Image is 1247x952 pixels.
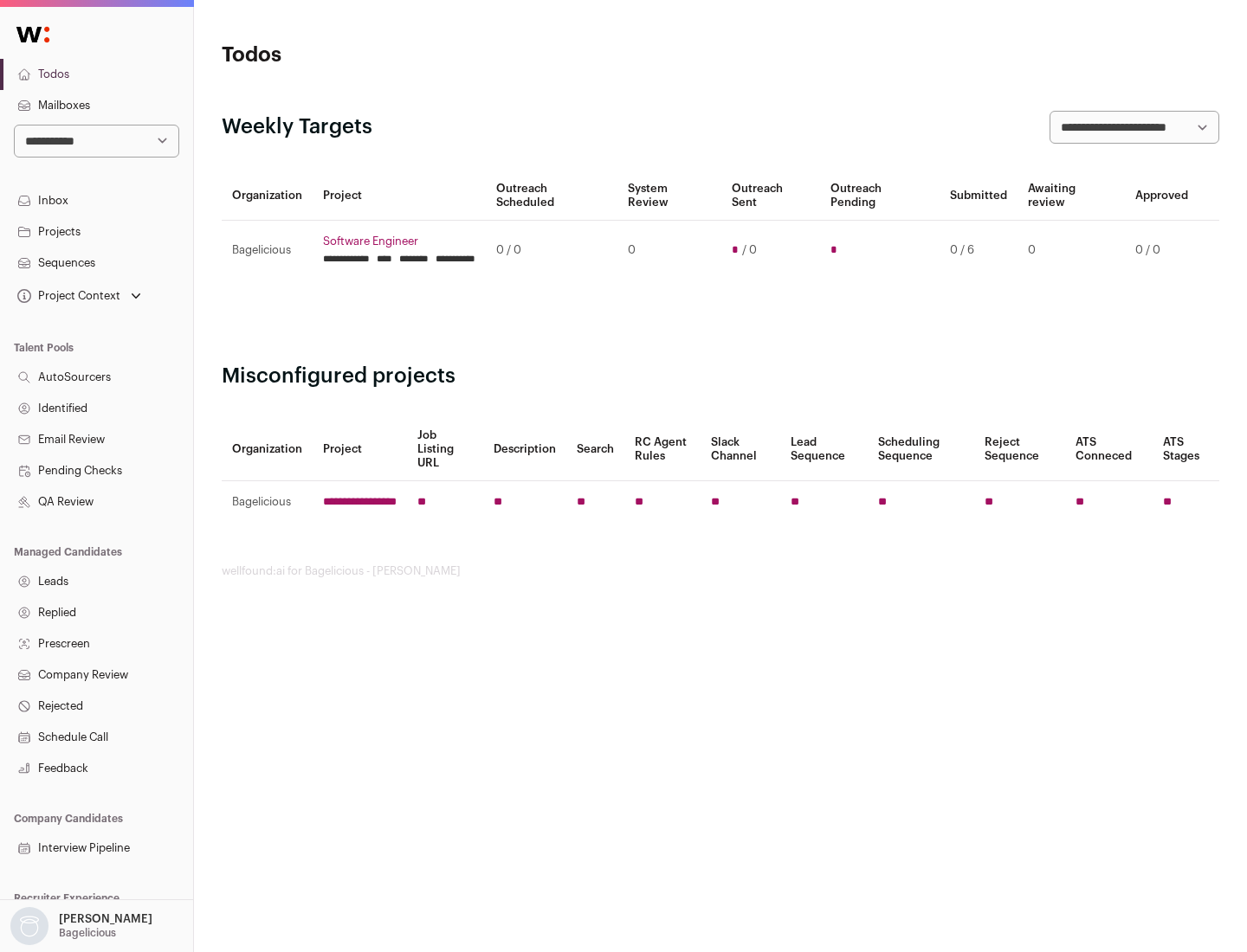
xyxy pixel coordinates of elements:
th: Outreach Pending [820,171,939,221]
td: Bagelicious [222,481,313,524]
th: Project [313,171,486,221]
th: Submitted [940,171,1018,221]
td: 0 / 0 [1125,221,1199,280]
th: Search [566,418,624,481]
a: Software Engineer [323,235,475,248]
p: [PERSON_NAME] [59,912,152,926]
th: System Review [617,171,720,221]
div: Project Context [14,289,120,303]
th: Reject Sequence [974,418,1066,481]
td: Bagelicious [222,221,313,280]
th: Outreach Scheduled [486,171,617,221]
th: Approved [1125,171,1199,221]
button: Open dropdown [7,907,156,945]
th: Organization [222,171,313,221]
th: ATS Conneced [1065,418,1152,481]
th: Lead Sequence [780,418,868,481]
td: 0 / 6 [940,221,1018,280]
th: Awaiting review [1018,171,1125,221]
img: nopic.png [10,907,48,945]
th: Job Listing URL [407,418,483,481]
th: RC Agent Rules [624,418,700,481]
h2: Misconfigured projects [222,363,1219,390]
th: Description [483,418,566,481]
td: 0 [1018,221,1125,280]
td: 0 [617,221,720,280]
th: Organization [222,418,313,481]
h1: Todos [222,42,554,69]
span: / 0 [742,243,757,257]
th: Slack Channel [701,418,780,481]
th: ATS Stages [1153,418,1219,481]
td: 0 / 0 [486,221,617,280]
button: Open dropdown [14,284,145,308]
img: Wellfound [7,17,59,52]
footer: wellfound:ai for Bagelicious - [PERSON_NAME] [222,564,1219,578]
th: Outreach Sent [721,171,821,221]
p: Bagelicious [59,926,116,940]
th: Project [313,418,407,481]
h2: Weekly Targets [222,113,372,141]
th: Scheduling Sequence [868,418,974,481]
